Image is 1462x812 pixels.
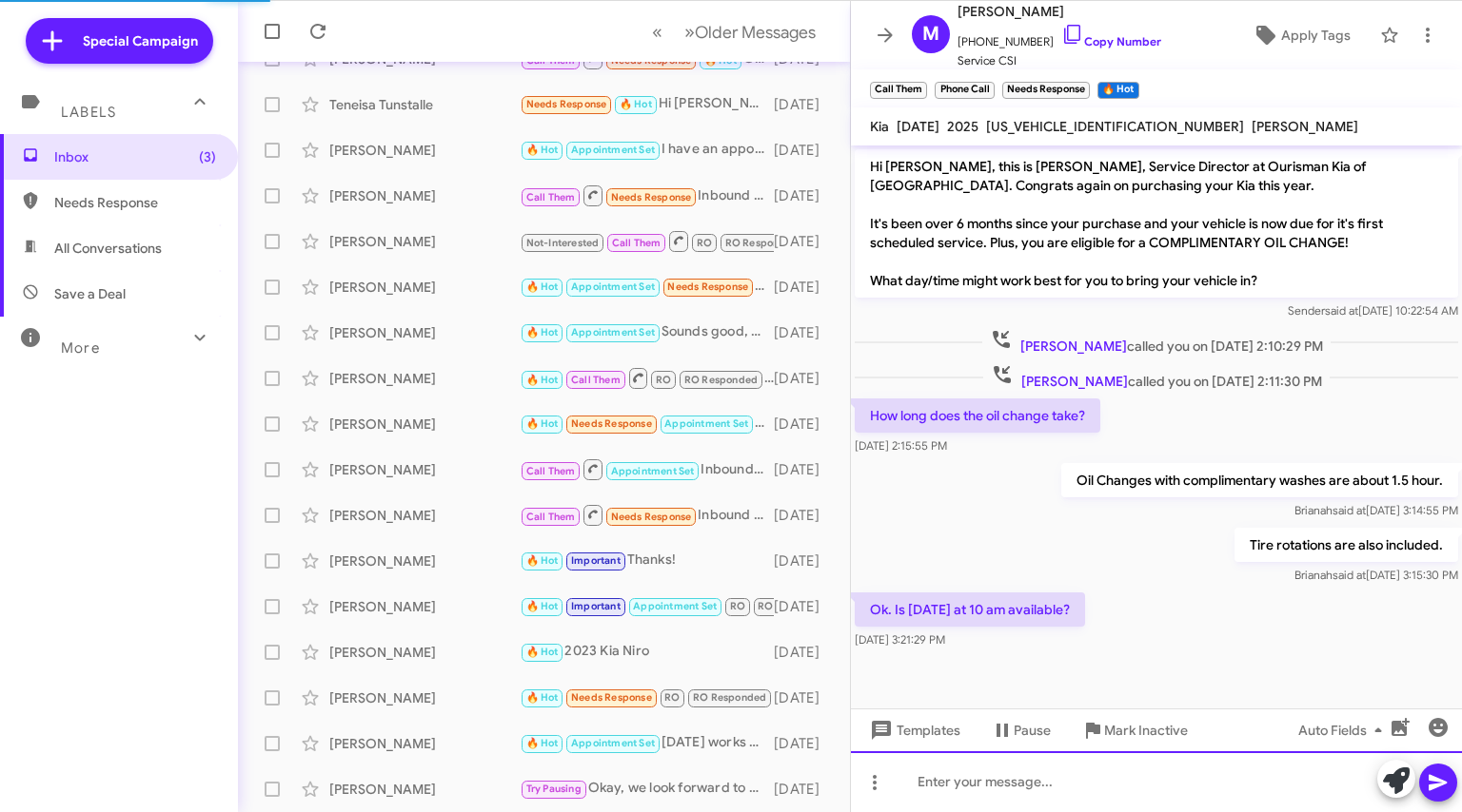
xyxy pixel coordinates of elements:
[526,511,576,523] span: Call Them
[774,734,835,753] div: [DATE]
[774,460,835,479] div: [DATE]
[1066,713,1203,747] button: Mark Inactive
[329,323,520,342] div: [PERSON_NAME]
[61,104,116,121] span: Labels
[329,369,520,388] div: [PERSON_NAME]
[520,366,774,390] div: THIS APP IS TEXT ONLY. iF YOU WANT TO SPEAK WITH SOMEONE PPLEASE CALL THE STORE.
[520,686,774,708] div: Is there a charge for this?
[1104,713,1188,747] span: Mark Inactive
[673,12,827,51] button: Next
[855,398,1100,433] p: How long does the oil change take?
[976,713,1066,747] button: Pause
[520,93,774,115] div: Hi [PERSON_NAME]
[1021,373,1128,390] span: [PERSON_NAME]
[520,184,774,207] div: Inbound Call
[774,780,835,799] div: [DATE]
[983,363,1330,391] span: called you on [DATE] 2:11:30 PM
[329,688,520,707] div: [PERSON_NAME]
[526,326,559,338] span: 🔥 Hot
[520,595,774,617] div: Thank you!
[664,417,748,430] span: Appointment Set
[1061,463,1458,497] p: Oil Changes with complimentary washes are about 1.5 hour.
[329,780,520,799] div: [PERSON_NAME]
[329,186,520,205] div: [PERSON_NAME]
[520,229,774,253] div: Liked “Okay, safe travels and I'll contact you when you're back in town.”
[520,457,774,481] div: Inbound Call
[526,737,559,749] span: 🔥 Hot
[656,374,671,386] span: RO
[774,186,835,205] div: [DATE]
[1020,338,1127,355] span: [PERSON_NAME]
[526,554,559,567] span: 🔥 Hot
[526,237,600,249] span: Not-Interested
[1294,568,1458,582] span: Brianah [DATE] 3:15:30 PM
[526,374,559,386] span: 🔥 Hot
[870,82,927,99] small: Call Them
[571,374,621,386] span: Call Them
[684,374,758,386] span: RO Responded
[870,118,889,135] span: Kia
[329,95,520,114] div: Teneisa Tunstalle
[958,23,1161,51] span: [PHONE_NUMBER]
[774,95,835,114] div: [DATE]
[520,778,774,800] div: Okay, we look forward to speaking with you.
[1097,82,1138,99] small: 🔥 Hot
[1294,503,1458,517] span: Brianah [DATE] 3:14:55 PM
[520,732,774,754] div: [DATE] works great! Ill put you on the schedule right now.
[520,139,774,161] div: I have an appointment [DATE]
[1298,713,1390,747] span: Auto Fields
[520,321,774,343] div: Sounds good, thanks
[774,369,835,388] div: [DATE]
[851,713,976,747] button: Templates
[774,551,835,570] div: [DATE]
[1283,713,1405,747] button: Auto Fields
[774,688,835,707] div: [DATE]
[1281,18,1351,52] span: Apply Tags
[774,232,835,251] div: [DATE]
[611,465,695,477] span: Appointment Set
[633,600,717,612] span: Appointment Set
[620,98,652,110] span: 🔥 Hot
[571,554,621,567] span: Important
[329,643,520,662] div: [PERSON_NAME]
[611,511,692,523] span: Needs Response
[725,237,799,249] span: RO Responded
[986,118,1244,135] span: [US_VEHICLE_IDENTIFICATION_NUMBER]
[774,643,835,662] div: [DATE]
[1288,303,1458,318] span: Sender [DATE] 10:22:54 AM
[652,20,662,44] span: «
[526,98,607,110] span: Needs Response
[758,600,831,612] span: RO Responded
[774,323,835,342] div: [DATE]
[774,278,835,297] div: [DATE]
[866,713,960,747] span: Templates
[855,149,1458,298] p: Hi [PERSON_NAME], this is [PERSON_NAME], Service Director at Ourisman Kia of [GEOGRAPHIC_DATA]. C...
[526,646,559,658] span: 🔥 Hot
[642,12,827,51] nav: Page navigation example
[329,278,520,297] div: [PERSON_NAME]
[774,506,835,525] div: [DATE]
[520,276,774,298] div: Hey [PERSON_NAME], turned the Telluride on this morning and the engine started but the instrument...
[935,82,994,99] small: Phone Call
[730,600,745,612] span: RO
[54,239,162,258] span: All Conversations
[526,783,582,795] span: Try Pausing
[695,22,816,43] span: Older Messages
[571,417,652,430] span: Needs Response
[329,597,520,616] div: [PERSON_NAME]
[54,284,126,303] span: Save a Deal
[329,460,520,479] div: [PERSON_NAME]
[774,597,835,616] div: [DATE]
[571,600,621,612] span: Important
[774,141,835,160] div: [DATE]
[329,506,520,525] div: [PERSON_NAME]
[329,232,520,251] div: [PERSON_NAME]
[664,691,680,704] span: RO
[199,147,216,166] span: (3)
[571,737,655,749] span: Appointment Set
[329,551,520,570] div: [PERSON_NAME]
[571,280,655,293] span: Appointment Set
[54,193,216,212] span: Needs Response
[329,141,520,160] div: [PERSON_NAME]
[329,415,520,434] div: [PERSON_NAME]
